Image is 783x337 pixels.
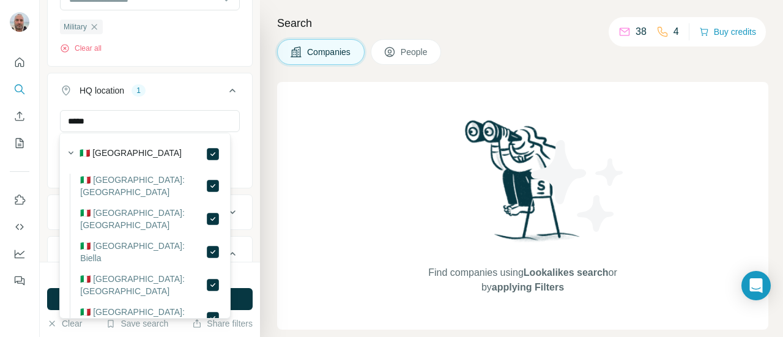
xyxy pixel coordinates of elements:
[10,78,29,100] button: Search
[699,23,756,40] button: Buy credits
[523,131,633,241] img: Surfe Illustration - Stars
[741,271,771,300] div: Open Intercom Messenger
[106,317,168,330] button: Save search
[401,46,429,58] span: People
[459,117,587,253] img: Surfe Illustration - Woman searching with binoculars
[47,288,253,310] button: Run search
[277,15,768,32] h4: Search
[307,46,352,58] span: Companies
[80,273,205,297] label: 🇮🇹 [GEOGRAPHIC_DATA]: [GEOGRAPHIC_DATA]
[132,85,146,96] div: 1
[47,317,82,330] button: Clear
[80,207,205,231] label: 🇮🇹 [GEOGRAPHIC_DATA]: [GEOGRAPHIC_DATA]
[10,270,29,292] button: Feedback
[80,240,205,264] label: 🇮🇹 [GEOGRAPHIC_DATA]: Biella
[80,174,205,198] label: 🇮🇹 [GEOGRAPHIC_DATA]: [GEOGRAPHIC_DATA]
[636,24,647,39] p: 38
[10,243,29,265] button: Dashboard
[425,265,620,295] span: Find companies using or by
[10,132,29,154] button: My lists
[10,189,29,211] button: Use Surfe on LinkedIn
[80,84,124,97] div: HQ location
[48,239,252,273] button: Employees (size)
[48,198,252,227] button: Annual revenue ($)
[80,306,205,330] label: 🇮🇹 [GEOGRAPHIC_DATA]: [GEOGRAPHIC_DATA]
[64,21,87,32] span: Military
[10,51,29,73] button: Quick start
[492,282,564,292] span: applying Filters
[192,317,253,330] button: Share filters
[524,267,609,278] span: Lookalikes search
[674,24,679,39] p: 4
[10,12,29,32] img: Avatar
[80,147,182,161] label: 🇮🇹 [GEOGRAPHIC_DATA]
[60,43,102,54] button: Clear all
[48,76,252,110] button: HQ location1
[10,105,29,127] button: Enrich CSV
[10,216,29,238] button: Use Surfe API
